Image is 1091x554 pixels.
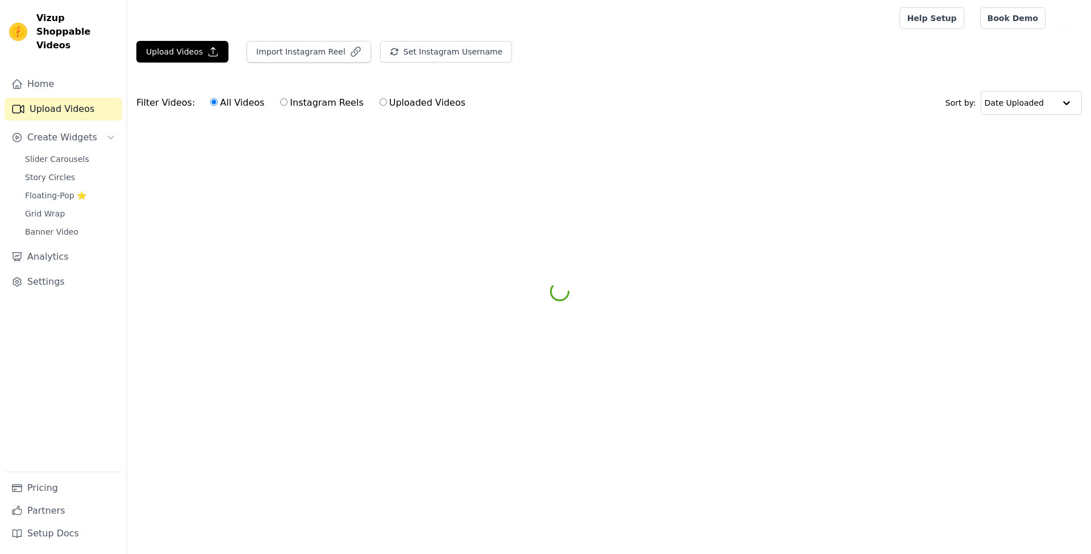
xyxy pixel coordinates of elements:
[380,98,387,106] input: Uploaded Videos
[900,7,964,29] a: Help Setup
[980,7,1046,29] a: Book Demo
[18,206,122,222] a: Grid Wrap
[280,95,364,110] label: Instagram Reels
[5,245,122,268] a: Analytics
[380,41,512,63] button: Set Instagram Username
[18,188,122,203] a: Floating-Pop ⭐
[18,169,122,185] a: Story Circles
[36,11,118,52] span: Vizup Shoppable Videos
[25,190,86,201] span: Floating-Pop ⭐
[136,41,228,63] button: Upload Videos
[5,126,122,149] button: Create Widgets
[5,499,122,522] a: Partners
[18,151,122,167] a: Slider Carousels
[18,224,122,240] a: Banner Video
[25,208,65,219] span: Grid Wrap
[5,270,122,293] a: Settings
[210,98,218,106] input: All Videos
[25,172,75,183] span: Story Circles
[136,90,472,116] div: Filter Videos:
[5,477,122,499] a: Pricing
[946,91,1082,115] div: Sort by:
[9,23,27,41] img: Vizup
[210,95,265,110] label: All Videos
[379,95,466,110] label: Uploaded Videos
[25,226,78,238] span: Banner Video
[5,98,122,120] a: Upload Videos
[247,41,371,63] button: Import Instagram Reel
[5,522,122,545] a: Setup Docs
[25,153,89,165] span: Slider Carousels
[280,98,288,106] input: Instagram Reels
[27,131,97,144] span: Create Widgets
[5,73,122,95] a: Home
